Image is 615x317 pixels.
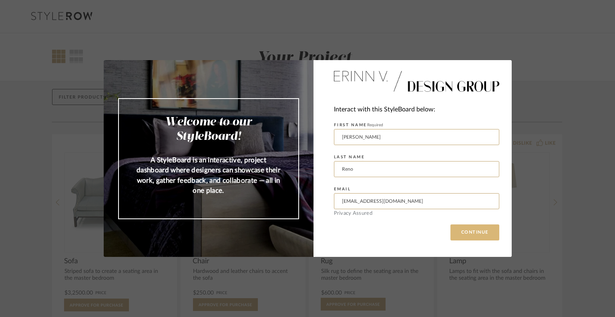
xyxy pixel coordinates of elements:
[367,123,383,127] span: Required
[334,155,365,160] label: LAST NAME
[135,155,282,196] p: A StyleBoard is an interactive, project dashboard where designers can showcase their work, gather...
[334,129,499,145] input: Enter First Name
[334,187,351,192] label: EMAIL
[450,224,499,240] button: CONTINUE
[334,104,499,115] div: Interact with this StyleBoard below:
[135,115,282,144] h2: Welcome to our StyleBoard!
[334,193,499,209] input: Enter Email
[334,123,383,127] label: FIRST NAME
[334,211,499,216] div: Privacy Assured
[334,161,499,177] input: Enter Last Name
